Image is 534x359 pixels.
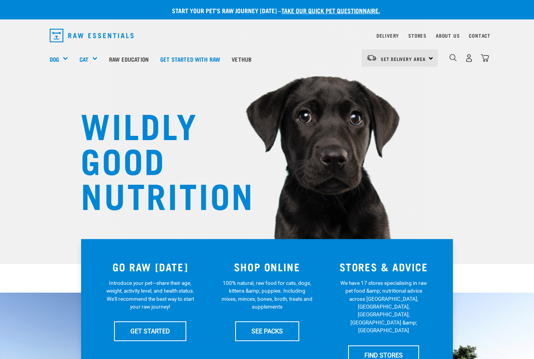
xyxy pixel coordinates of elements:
a: GET STARTED [114,321,186,341]
a: Delivery [376,34,399,37]
nav: dropdown navigation [43,26,491,45]
a: Vethub [226,43,257,75]
p: Introduce your pet—share their age, weight, activity level, and health status. We'll recommend th... [105,279,196,311]
a: Stores [408,34,427,37]
img: user.png [465,54,473,62]
p: We have 17 stores specialising in raw pet food &amp; nutritional advice across [GEOGRAPHIC_DATA],... [338,279,429,335]
a: Cat [80,55,88,64]
a: Contact [469,34,491,37]
h3: GO RAW [DATE] [97,261,204,273]
img: Raw Essentials Logo [50,29,133,42]
a: Dog [50,55,59,64]
a: take our quick pet questionnaire. [281,9,380,12]
h3: SHOP ONLINE [213,261,321,273]
a: About Us [436,34,459,37]
img: home-icon@2x.png [481,54,489,62]
span: Set Delivery Area [381,57,426,60]
a: Raw Education [103,43,154,75]
img: home-icon-1@2x.png [449,54,457,61]
img: van-moving.png [366,54,377,61]
p: 100% natural, raw food for cats, dogs, kittens &amp; puppies. Including mixes, minces, bones, bro... [222,279,313,311]
h1: WILDLY GOOD NUTRITION [81,107,236,212]
a: Get started with Raw [154,43,226,75]
a: SEE PACKS [235,321,299,341]
h3: STORES & ADVICE [330,261,437,273]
